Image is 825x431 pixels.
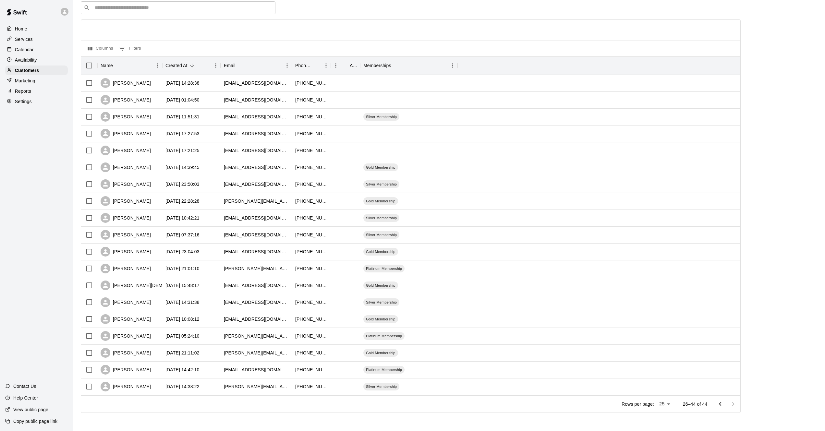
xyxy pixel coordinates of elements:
div: Age [331,56,360,75]
div: +18144212092 [295,248,328,255]
span: Platinum Membership [363,266,405,271]
div: [PERSON_NAME] [101,95,151,105]
div: Gold Membership [363,281,398,289]
div: 2025-06-09 17:27:53 [165,130,200,137]
div: +13363094339 [295,282,328,289]
div: Memberships [360,56,457,75]
div: [PERSON_NAME] [101,162,151,172]
div: Silver Membership [363,113,399,121]
div: Email [221,56,292,75]
div: +13362471614 [295,265,328,272]
div: [PERSON_NAME] [101,348,151,358]
div: +13366550032 [295,130,328,137]
div: Gold Membership [363,248,398,256]
p: View public page [13,406,48,413]
p: Help Center [13,395,38,401]
div: 2025-06-03 10:42:21 [165,215,200,221]
div: jeffrey.denney@advocatehealth.org [224,350,289,356]
p: Settings [15,98,32,105]
div: dvmelton24381@yahoo.com [224,114,289,120]
button: Show filters [117,43,143,54]
p: Marketing [15,78,35,84]
div: dwsnapp17@gmail.com [224,97,289,103]
div: +13366876998 [295,181,328,187]
div: +13188401527 [295,147,328,154]
button: Menu [152,61,162,70]
div: khaulsee@gmail.com [224,316,289,322]
div: [PERSON_NAME] [101,264,151,273]
button: Sort [391,61,400,70]
span: Silver Membership [363,114,399,119]
span: Gold Membership [363,283,398,288]
span: Silver Membership [363,215,399,221]
button: Sort [188,61,197,70]
div: [PERSON_NAME] [101,129,151,138]
div: Silver Membership [363,383,399,390]
div: Memberships [363,56,391,75]
div: brianlchurch61285@gmail.com [224,282,289,289]
p: Customers [15,67,39,74]
div: thelaskys@yahoo.com [224,248,289,255]
div: Gold Membership [363,197,398,205]
button: Menu [331,61,341,70]
div: 25 [657,399,673,409]
div: 2025-06-02 05:24:10 [165,333,200,339]
div: Silver Membership [363,214,399,222]
span: Gold Membership [363,198,398,204]
div: Created At [162,56,221,75]
div: pdrew23@gmail.com [224,232,289,238]
button: Go to previous page [714,398,727,411]
div: [PERSON_NAME] [101,146,151,155]
div: Silver Membership [363,298,399,306]
a: Customers [5,66,68,75]
div: 2025-06-02 15:48:17 [165,282,200,289]
div: 2025-06-11 01:04:50 [165,97,200,103]
div: 2025-06-10 11:51:31 [165,114,200,120]
div: Calendar [5,45,68,54]
button: Sort [312,61,321,70]
div: 2025-06-02 14:31:38 [165,299,200,305]
div: +13362423943 [295,333,328,339]
p: Services [15,36,33,42]
div: +13367496377 [295,97,328,103]
div: Silver Membership [363,231,399,239]
p: Reports [15,88,31,94]
div: [PERSON_NAME] [101,213,151,223]
div: +13364060938 [295,80,328,86]
a: Marketing [5,76,68,86]
div: [PERSON_NAME] [101,365,151,375]
div: 2025-05-30 14:42:10 [165,366,200,373]
div: [PERSON_NAME] [101,314,151,324]
a: Reports [5,86,68,96]
span: Platinum Membership [363,333,405,339]
button: Menu [282,61,292,70]
div: 2025-06-16 14:28:38 [165,80,200,86]
div: 2025-06-08 17:21:25 [165,147,200,154]
div: 2025-06-02 23:04:03 [165,248,200,255]
div: andrew.d.coffey@gmail.com [224,333,289,339]
div: [PERSON_NAME] [101,230,151,240]
button: Sort [113,61,122,70]
div: [PERSON_NAME] [101,78,151,88]
a: Settings [5,97,68,106]
p: Rows per page: [622,401,654,407]
div: [PERSON_NAME] [101,179,151,189]
a: Availability [5,55,68,65]
div: Phone Number [292,56,331,75]
div: Platinum Membership [363,332,405,340]
div: [PERSON_NAME] [101,247,151,257]
div: [PERSON_NAME] [101,112,151,122]
div: j.m.edwardsllc@gmail.com [224,383,289,390]
div: Platinum Membership [363,265,405,272]
div: Name [97,56,162,75]
a: Services [5,34,68,44]
span: Silver Membership [363,232,399,237]
div: +13363916794 [295,366,328,373]
p: Home [15,26,27,32]
div: Gold Membership [363,163,398,171]
div: +13366181560 [295,350,328,356]
div: Search customers by name or email [81,1,275,14]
